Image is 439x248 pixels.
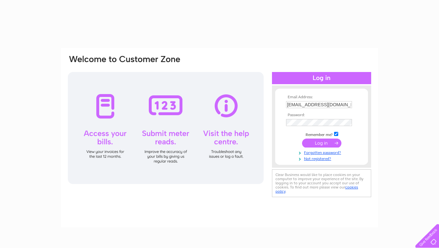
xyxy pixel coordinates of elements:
[272,169,371,197] div: Clear Business would like to place cookies on your computer to improve your experience of the sit...
[284,95,359,100] th: Email Address:
[286,149,359,155] a: Forgotten password?
[286,155,359,161] a: Not registered?
[284,113,359,117] th: Password:
[284,131,359,137] td: Remember me?
[302,139,341,148] input: Submit
[275,185,358,194] a: cookies policy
